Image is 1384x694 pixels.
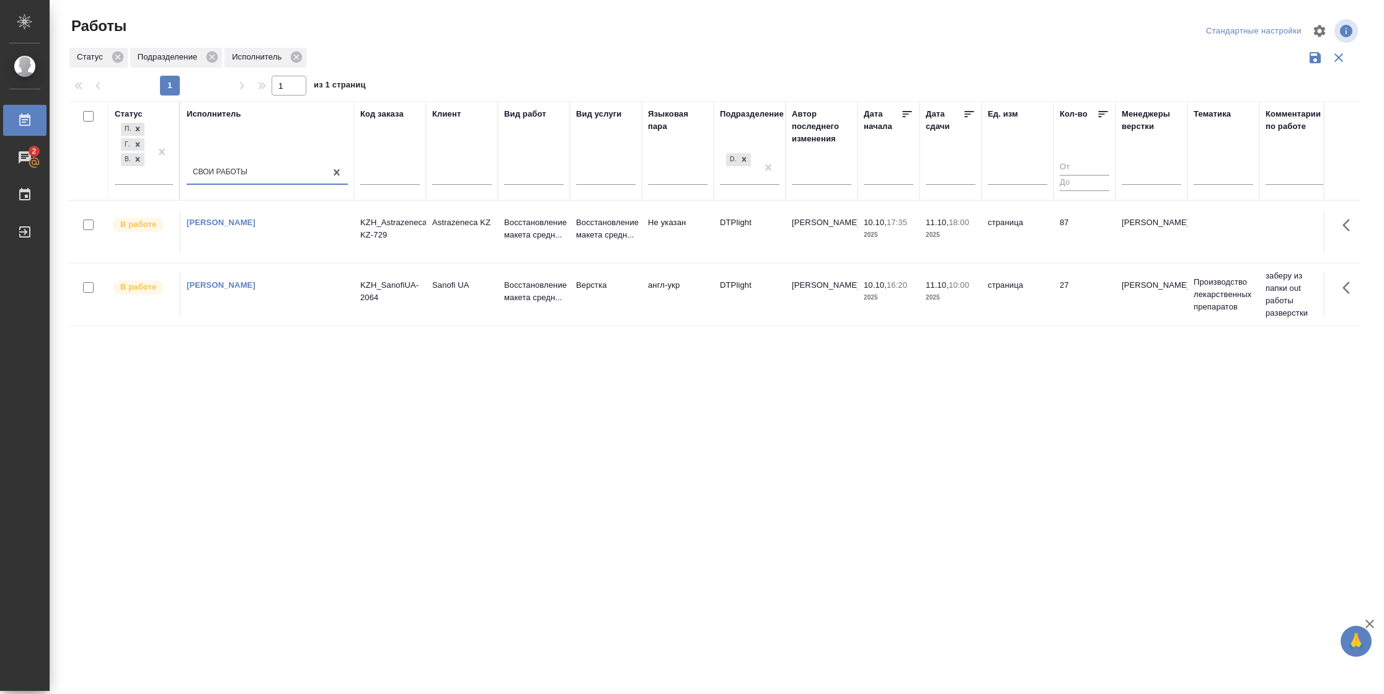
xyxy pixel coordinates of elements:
span: Посмотреть информацию [1334,19,1360,43]
div: Подразделение [720,108,784,120]
td: 27 [1054,273,1116,316]
div: Клиент [432,108,461,120]
td: [PERSON_NAME] [786,210,858,254]
p: Исполнитель [232,51,286,63]
p: Восстановление макета средн... [504,216,564,241]
div: KZH_Astrazeneca-KZ-729 [360,216,420,241]
div: Статус [115,108,143,120]
div: Исполнитель [224,48,306,68]
span: Настроить таблицу [1305,16,1334,46]
p: 10.10, [864,280,887,290]
div: Подбор, Готов к работе, В работе [120,152,146,167]
div: В работе [121,153,131,166]
p: 2025 [926,229,975,241]
p: 18:00 [949,218,969,227]
div: Статус [69,48,128,68]
div: Кол-во [1060,108,1088,120]
button: 🙏 [1341,626,1372,657]
button: Сбросить фильтры [1327,46,1351,69]
p: Производство лекарственных препаратов [1194,276,1253,313]
a: [PERSON_NAME] [187,280,255,290]
span: 2 [24,145,43,158]
p: 16:20 [887,280,907,290]
p: Astrazeneca KZ [432,216,492,229]
span: из 1 страниц [314,78,366,96]
p: Верстка [576,279,636,291]
a: 2 [3,142,47,173]
div: Подразделение [130,48,222,68]
p: Sanofi UA [432,279,492,291]
p: 11.10, [926,280,949,290]
div: Дата начала [864,108,901,133]
p: Восстановление макета средн... [504,279,564,304]
div: split button [1203,22,1305,41]
div: Тематика [1194,108,1231,120]
div: Исполнитель [187,108,241,120]
div: Автор последнего изменения [792,108,851,145]
p: 11.10, [926,218,949,227]
div: Языковая пара [648,108,708,133]
div: Подбор, Готов к работе, В работе [120,122,146,137]
p: [PERSON_NAME] [1122,216,1181,229]
td: англ-укр [642,273,714,316]
p: В работе [120,281,156,293]
p: Статус [77,51,107,63]
button: Здесь прячутся важные кнопки [1335,210,1365,240]
p: Восстановление макета средн... [576,216,636,241]
p: 2025 [864,291,913,304]
div: Готов к работе [121,138,131,151]
span: Работы [68,16,126,36]
div: DTPlight [726,153,737,166]
td: DTPlight [714,273,786,316]
p: 2025 [864,229,913,241]
td: страница [982,210,1054,254]
div: Подбор, Готов к работе, В работе [120,137,146,153]
p: 10.10, [864,218,887,227]
div: Вид работ [504,108,546,120]
div: Исполнитель выполняет работу [112,279,173,296]
div: KZH_SanofiUA-2064 [360,279,420,304]
p: 10:00 [949,280,969,290]
span: 🙏 [1346,628,1367,654]
td: 87 [1054,210,1116,254]
p: Подразделение [138,51,202,63]
div: Вид услуги [576,108,622,120]
div: DTPlight [725,152,752,167]
div: Код заказа [360,108,404,120]
td: DTPlight [714,210,786,254]
a: [PERSON_NAME] [187,218,255,227]
p: заберу из папки out работы разверстки [1266,270,1325,319]
div: Подбор [121,123,131,136]
div: Исполнитель выполняет работу [112,216,173,233]
input: От [1060,160,1109,176]
input: До [1060,175,1109,190]
button: Сохранить фильтры [1303,46,1327,69]
div: Менеджеры верстки [1122,108,1181,133]
p: 17:35 [887,218,907,227]
div: Комментарии по работе [1266,108,1325,133]
td: Не указан [642,210,714,254]
button: Здесь прячутся важные кнопки [1335,273,1365,303]
td: [PERSON_NAME] [786,273,858,316]
p: [PERSON_NAME] [1122,279,1181,291]
div: Свои работы [193,167,247,177]
div: Дата сдачи [926,108,963,133]
td: страница [982,273,1054,316]
p: 2025 [926,291,975,304]
p: В работе [120,218,156,231]
div: Ед. изм [988,108,1018,120]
